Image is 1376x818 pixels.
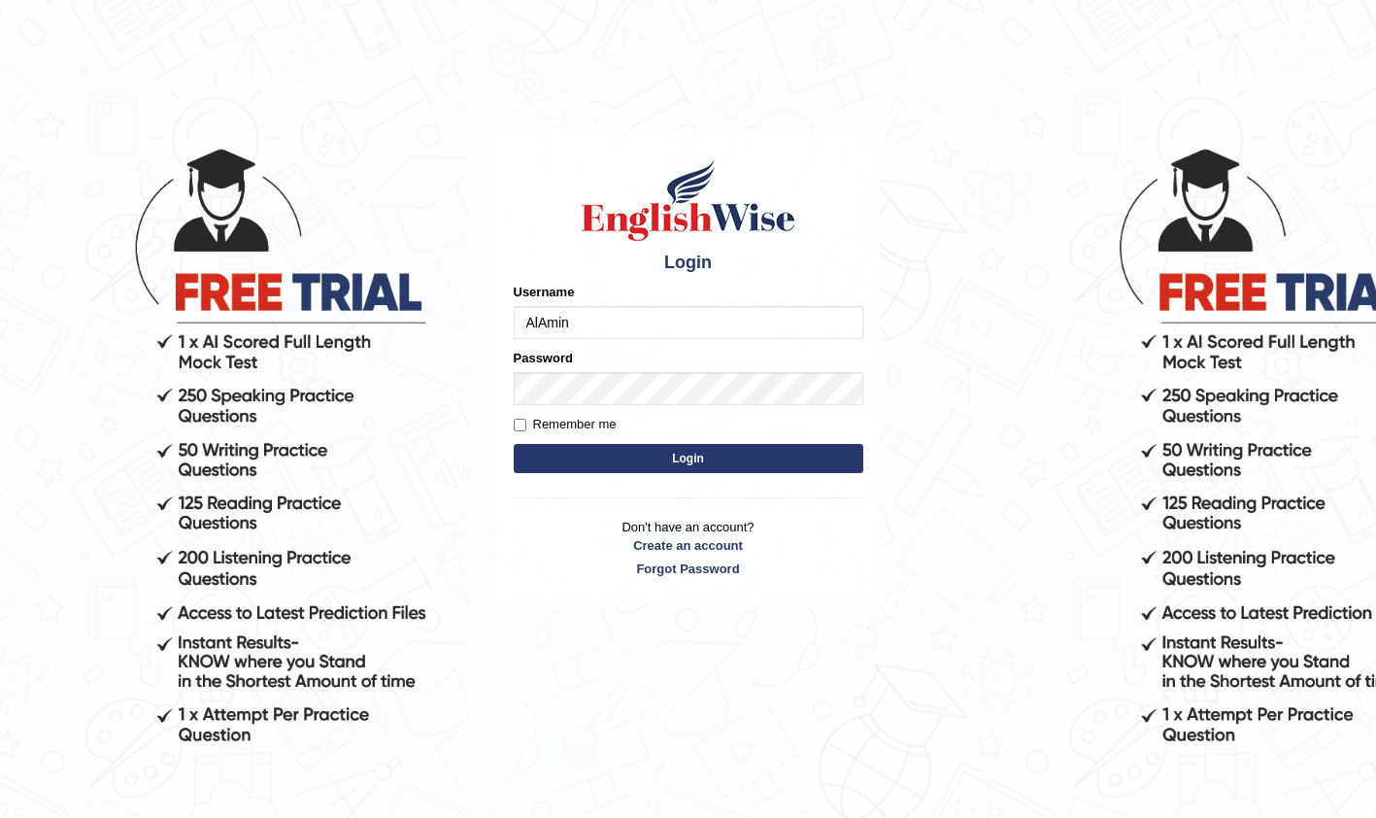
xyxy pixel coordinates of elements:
input: Remember me [514,419,526,431]
label: Username [514,283,575,301]
img: Logo of English Wise sign in for intelligent practice with AI [578,156,799,244]
label: Remember me [514,415,617,434]
label: Password [514,349,573,367]
a: Create an account [514,536,863,555]
h4: Login [514,254,863,273]
p: Don't have an account? [514,518,863,578]
a: Forgot Password [514,560,863,578]
button: Login [514,444,863,473]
